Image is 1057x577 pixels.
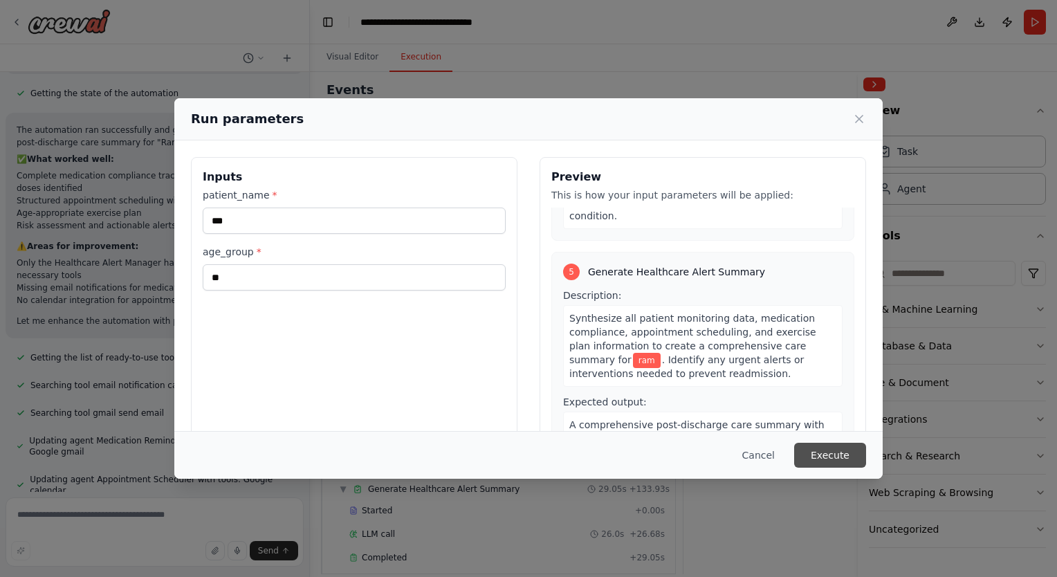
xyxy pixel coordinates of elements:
[794,443,866,468] button: Execute
[191,109,304,129] h2: Run parameters
[731,443,786,468] button: Cancel
[633,353,661,368] span: Variable: patient_name
[563,396,647,407] span: Expected output:
[563,264,580,280] div: 5
[563,290,621,301] span: Description:
[569,155,827,221] span: A detailed exercise plan with daily routines categorized by age group (children, adults, elderly)...
[588,265,765,279] span: Generate Healthcare Alert Summary
[569,313,816,365] span: Synthesize all patient monitoring data, medication compliance, appointment scheduling, and exerci...
[569,419,827,486] span: A comprehensive post-discharge care summary with risk assessment, intervention recommendations, a...
[551,188,854,202] p: This is how your input parameters will be applied:
[203,188,506,202] label: patient_name
[569,354,804,379] span: . Identify any urgent alerts or interventions needed to prevent readmission.
[551,169,854,185] h3: Preview
[203,245,506,259] label: age_group
[203,169,506,185] h3: Inputs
